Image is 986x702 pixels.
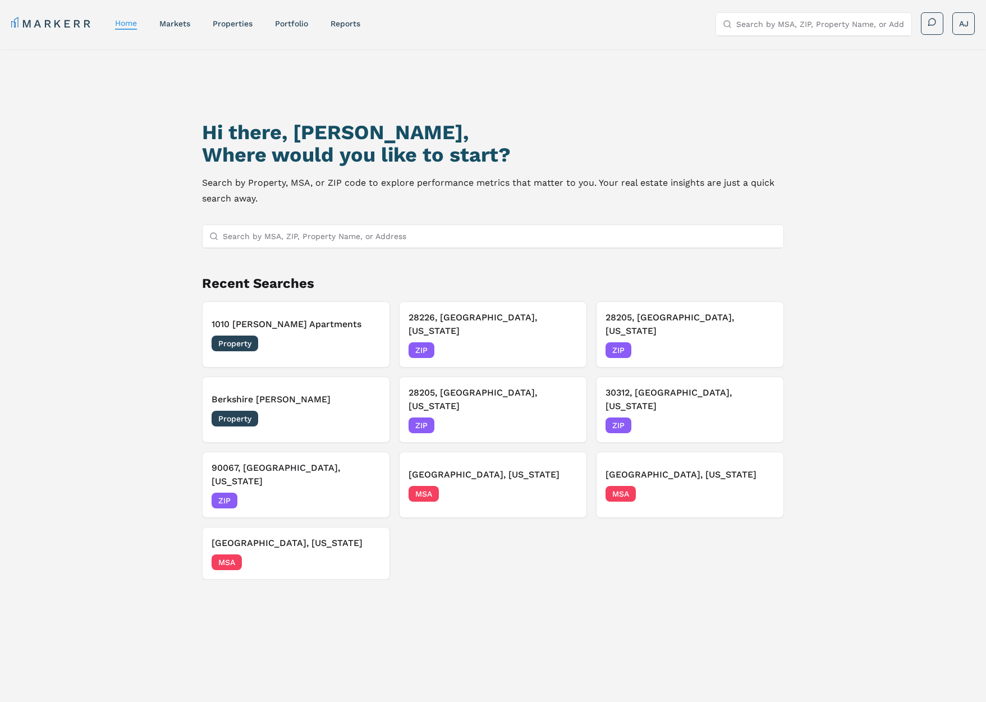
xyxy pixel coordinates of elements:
[202,452,390,518] button: Remove 90067, Los Angeles, California90067, [GEOGRAPHIC_DATA], [US_STATE]ZIP[DATE]
[212,411,258,426] span: Property
[11,16,93,31] a: MARKERR
[409,486,439,502] span: MSA
[409,311,577,338] h3: 28226, [GEOGRAPHIC_DATA], [US_STATE]
[399,301,587,368] button: Remove 28226, Charlotte, North Carolina28226, [GEOGRAPHIC_DATA], [US_STATE]ZIP[DATE]
[115,19,137,27] a: home
[596,377,784,443] button: Remove 30312, Atlanta, Georgia30312, [GEOGRAPHIC_DATA], [US_STATE]ZIP[DATE]
[399,452,587,518] button: Remove Atlanta, Kansas[GEOGRAPHIC_DATA], [US_STATE]MSA[DATE]
[202,121,785,144] h1: Hi there, [PERSON_NAME],
[212,461,380,488] h3: 90067, [GEOGRAPHIC_DATA], [US_STATE]
[749,420,774,431] span: [DATE]
[275,19,308,28] a: Portfolio
[159,19,190,28] a: markets
[202,377,390,443] button: Remove Berkshire DilworthBerkshire [PERSON_NAME]Property[DATE]
[552,488,577,499] span: [DATE]
[606,386,774,413] h3: 30312, [GEOGRAPHIC_DATA], [US_STATE]
[331,19,360,28] a: reports
[202,144,785,166] h2: Where would you like to start?
[736,13,905,35] input: Search by MSA, ZIP, Property Name, or Address
[202,301,390,368] button: Remove 1010 Dilworth Apartments1010 [PERSON_NAME] ApartmentsProperty[DATE]
[749,345,774,356] span: [DATE]
[212,536,380,550] h3: [GEOGRAPHIC_DATA], [US_STATE]
[552,420,577,431] span: [DATE]
[212,393,380,406] h3: Berkshire [PERSON_NAME]
[952,12,975,35] button: AJ
[606,486,636,502] span: MSA
[212,336,258,351] span: Property
[606,311,774,338] h3: 28205, [GEOGRAPHIC_DATA], [US_STATE]
[212,318,380,331] h3: 1010 [PERSON_NAME] Apartments
[409,417,434,433] span: ZIP
[959,18,969,29] span: AJ
[202,175,785,207] p: Search by Property, MSA, or ZIP code to explore performance metrics that matter to you. Your real...
[606,468,774,481] h3: [GEOGRAPHIC_DATA], [US_STATE]
[409,342,434,358] span: ZIP
[606,417,631,433] span: ZIP
[409,468,577,481] h3: [GEOGRAPHIC_DATA], [US_STATE]
[213,19,253,28] a: properties
[355,413,380,424] span: [DATE]
[606,342,631,358] span: ZIP
[355,557,380,568] span: [DATE]
[355,338,380,349] span: [DATE]
[596,452,784,518] button: Remove St. Louis, Missouri[GEOGRAPHIC_DATA], [US_STATE]MSA[DATE]
[212,493,237,508] span: ZIP
[223,225,777,247] input: Search by MSA, ZIP, Property Name, or Address
[202,274,785,292] h2: Recent Searches
[355,495,380,506] span: [DATE]
[596,301,784,368] button: Remove 28205, Charlotte, North Carolina28205, [GEOGRAPHIC_DATA], [US_STATE]ZIP[DATE]
[399,377,587,443] button: Remove 28205, Charlotte, North Carolina28205, [GEOGRAPHIC_DATA], [US_STATE]ZIP[DATE]
[202,527,390,580] button: Remove Rochester, New York[GEOGRAPHIC_DATA], [US_STATE]MSA[DATE]
[212,554,242,570] span: MSA
[749,488,774,499] span: [DATE]
[552,345,577,356] span: [DATE]
[409,386,577,413] h3: 28205, [GEOGRAPHIC_DATA], [US_STATE]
